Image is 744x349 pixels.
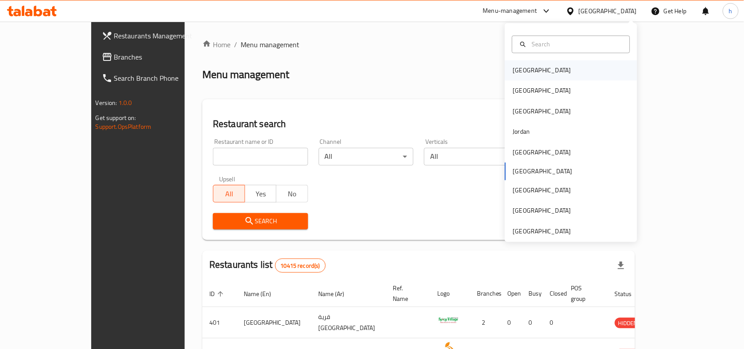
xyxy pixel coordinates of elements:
[119,97,132,109] span: 1.0.0
[213,213,308,229] button: Search
[114,73,208,83] span: Search Branch Phone
[470,307,501,338] td: 2
[522,307,543,338] td: 0
[483,6,537,16] div: Menu-management
[437,310,459,332] img: Spicy Village
[209,289,226,299] span: ID
[501,307,522,338] td: 0
[311,307,386,338] td: قرية [GEOGRAPHIC_DATA]
[513,186,571,195] div: [GEOGRAPHIC_DATA]
[114,30,208,41] span: Restaurants Management
[96,121,152,132] a: Support.OpsPlatform
[217,188,242,200] span: All
[615,289,644,299] span: Status
[543,280,564,307] th: Closed
[202,39,635,50] nav: breadcrumb
[318,289,356,299] span: Name (Ar)
[513,106,571,116] div: [GEOGRAPHIC_DATA]
[249,188,273,200] span: Yes
[114,52,208,62] span: Branches
[213,185,245,203] button: All
[213,148,308,165] input: Search for restaurant name or ID..
[202,307,237,338] td: 401
[430,280,470,307] th: Logo
[528,39,625,49] input: Search
[202,68,289,82] h2: Menu management
[241,39,299,50] span: Menu management
[275,262,325,270] span: 10415 record(s)
[96,97,117,109] span: Version:
[522,280,543,307] th: Busy
[209,258,326,273] h2: Restaurants list
[202,39,231,50] a: Home
[579,6,637,16] div: [GEOGRAPHIC_DATA]
[95,46,216,68] a: Branches
[95,25,216,46] a: Restaurants Management
[513,226,571,236] div: [GEOGRAPHIC_DATA]
[234,39,237,50] li: /
[319,148,414,165] div: All
[280,188,305,200] span: No
[237,307,311,338] td: [GEOGRAPHIC_DATA]
[543,307,564,338] td: 0
[245,185,277,203] button: Yes
[513,127,530,137] div: Jordan
[244,289,283,299] span: Name (En)
[276,185,308,203] button: No
[729,6,733,16] span: h
[213,117,625,131] h2: Restaurant search
[95,68,216,89] a: Search Branch Phone
[513,206,571,216] div: [GEOGRAPHIC_DATA]
[615,318,641,328] div: HIDDEN
[513,86,571,96] div: [GEOGRAPHIC_DATA]
[615,318,641,328] span: HIDDEN
[470,280,501,307] th: Branches
[393,283,420,304] span: Ref. Name
[571,283,597,304] span: POS group
[424,148,519,165] div: All
[610,255,632,276] div: Export file
[220,216,301,227] span: Search
[513,66,571,75] div: [GEOGRAPHIC_DATA]
[96,112,136,124] span: Get support on:
[513,147,571,157] div: [GEOGRAPHIC_DATA]
[275,259,326,273] div: Total records count
[219,176,235,182] label: Upsell
[501,280,522,307] th: Open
